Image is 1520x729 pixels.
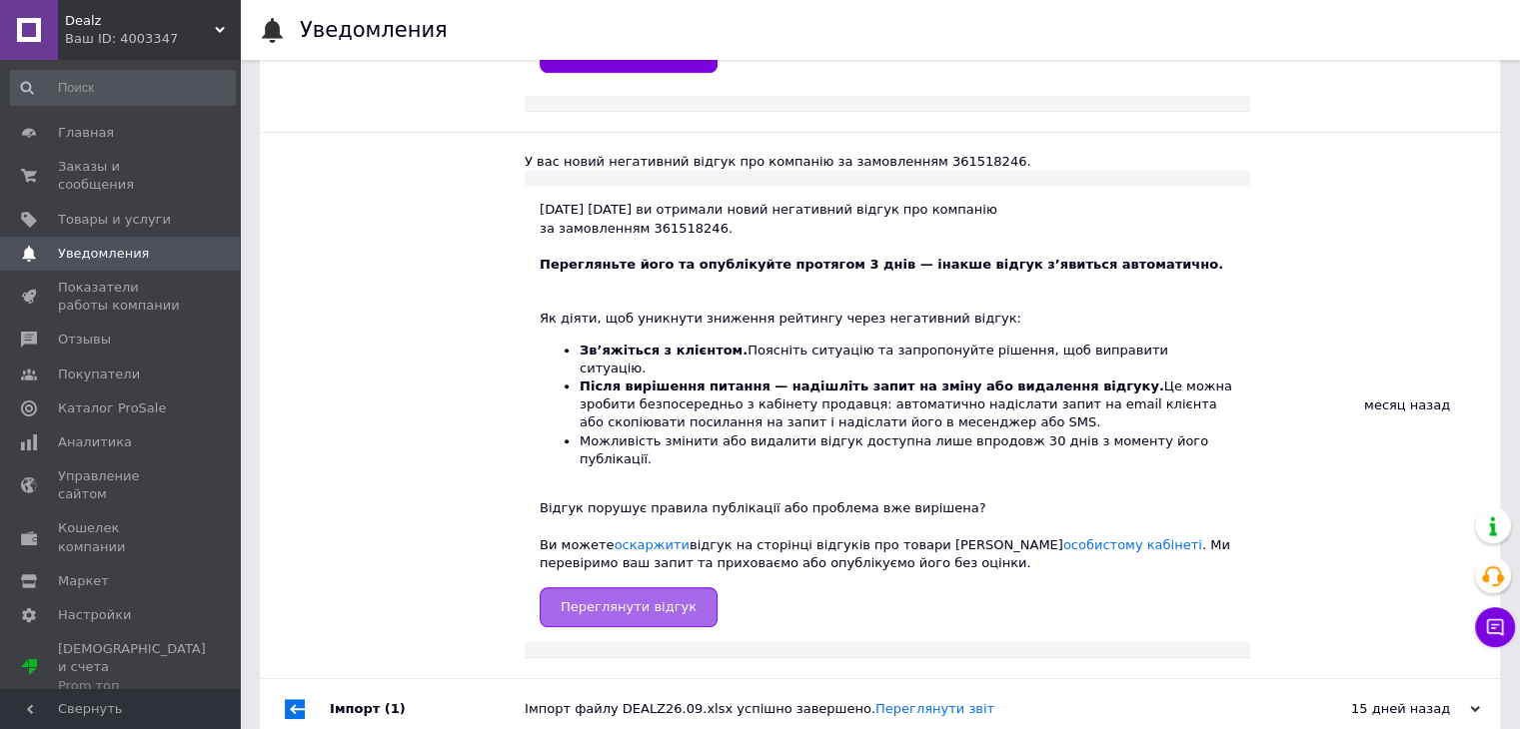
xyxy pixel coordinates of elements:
span: Маркет [58,572,109,590]
h1: Уведомления [300,18,448,42]
span: Аналитика [58,433,132,451]
button: Чат с покупателем [1475,607,1515,647]
a: оскаржити [615,537,690,552]
span: Отзывы [58,331,111,349]
span: Уведомления [58,245,149,263]
span: Показатели работы компании [58,279,185,315]
span: Покупатели [58,365,140,383]
span: (1) [385,701,406,716]
div: Як діяти, щоб уникнути зниження рейтингу через негативний відгук: Відгук порушує правила публікац... [540,292,1235,572]
div: Prom топ [58,677,206,695]
span: Кошелек компании [58,519,185,555]
a: Переглянути звіт [875,701,994,716]
b: Після вирішення питання — надішліть запит на зміну або видалення відгуку. [580,378,1164,393]
span: Настройки [58,606,131,624]
div: 15 дней назад [1280,700,1480,718]
li: Це можна зробити безпосередньо з кабінету продавця: автоматично надіслати запит на email клієнта ... [580,377,1235,432]
li: Можливість змінити або видалити відгук доступна лише впродовж 30 днів з моменту його публікації. [580,432,1235,468]
div: Ваш ID: 4003347 [65,30,240,48]
li: Поясніть ситуацію та запропонуйте рішення, щоб виправити ситуацію. [580,342,1235,377]
span: Dealz [65,12,215,30]
b: Перегляньте його та опублікуйте протягом 3 днів — інакше відгук з’явиться автоматично. [540,257,1223,272]
span: Товары и услуги [58,211,171,229]
span: [DEMOGRAPHIC_DATA] и счета [58,640,206,695]
b: Зв’яжіться з клієнтом. [580,343,748,358]
span: Заказы и сообщения [58,158,185,194]
input: Поиск [10,70,236,106]
a: особистому кабінеті [1063,537,1202,552]
div: месяц назад [1250,133,1500,678]
div: Імпорт файлу DEALZ26.09.xlsx успішно завершено. [525,700,1280,718]
span: Каталог ProSale [58,399,166,417]
a: Переглянути відгук [540,587,718,627]
span: Переглянути відгук [561,599,697,614]
div: [DATE] [DATE] ви отримали новий негативний відгук про компанію за замовленням 361518246. [540,201,1235,627]
span: Управление сайтом [58,467,185,503]
div: У вас новий негативний відгук про компанію за замовленням 361518246. [525,153,1250,171]
span: Главная [58,124,114,142]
